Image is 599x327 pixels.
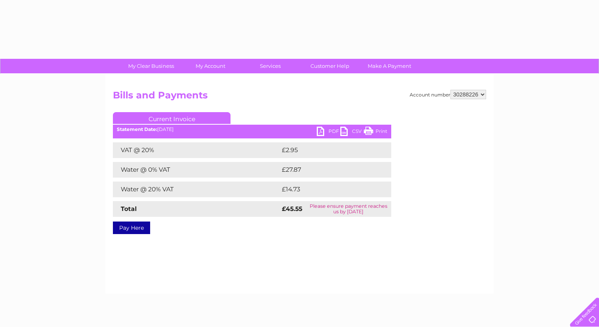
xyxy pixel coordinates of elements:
[317,127,340,138] a: PDF
[280,162,375,178] td: £27.87
[282,205,302,213] strong: £45.55
[364,127,387,138] a: Print
[410,90,486,99] div: Account number
[280,182,375,197] td: £14.73
[178,59,243,73] a: My Account
[113,182,280,197] td: Water @ 20% VAT
[113,142,280,158] td: VAT @ 20%
[113,222,150,234] a: Pay Here
[113,90,486,105] h2: Bills and Payments
[280,142,373,158] td: £2.95
[121,205,137,213] strong: Total
[305,201,391,217] td: Please ensure payment reaches us by [DATE]
[113,112,231,124] a: Current Invoice
[113,127,391,132] div: [DATE]
[119,59,183,73] a: My Clear Business
[357,59,422,73] a: Make A Payment
[340,127,364,138] a: CSV
[238,59,303,73] a: Services
[298,59,362,73] a: Customer Help
[117,126,157,132] b: Statement Date:
[113,162,280,178] td: Water @ 0% VAT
